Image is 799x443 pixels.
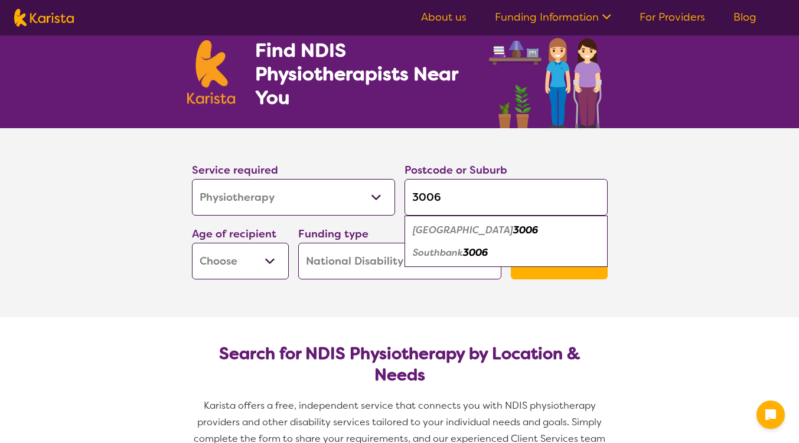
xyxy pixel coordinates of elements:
a: Funding Information [495,10,611,24]
img: physiotherapy [485,25,612,128]
em: 3006 [463,246,488,259]
img: Karista logo [14,9,74,27]
h1: Find NDIS Physiotherapists Near You [255,38,474,109]
a: About us [421,10,467,24]
img: Karista logo [187,40,236,104]
label: Postcode or Suburb [405,163,507,177]
em: 3006 [513,224,538,236]
label: Age of recipient [192,227,276,241]
input: Type [405,179,608,216]
label: Service required [192,163,278,177]
div: Southbank 3006 [410,242,602,264]
a: Blog [733,10,756,24]
em: Southbank [413,246,463,259]
em: [GEOGRAPHIC_DATA] [413,224,513,236]
div: South Wharf 3006 [410,219,602,242]
h2: Search for NDIS Physiotherapy by Location & Needs [201,343,598,386]
label: Funding type [298,227,368,241]
a: For Providers [640,10,705,24]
